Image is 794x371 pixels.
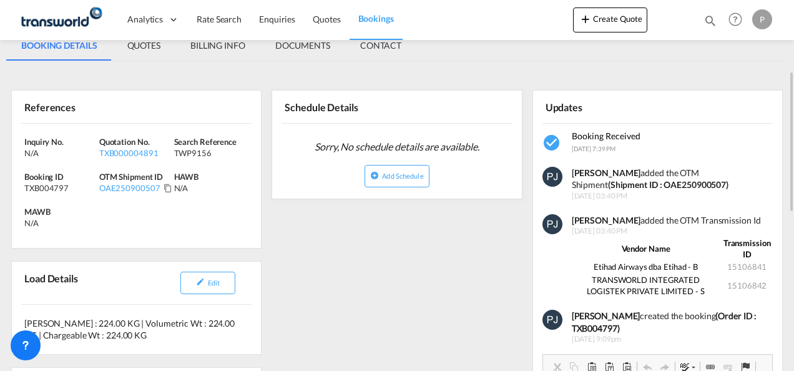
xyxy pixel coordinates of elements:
[174,137,237,147] span: Search Reference
[24,137,64,147] span: Inquiry No.
[6,31,416,61] md-pagination-wrapper: Use the left and right arrow keys to navigate between tabs
[572,131,640,141] span: Booking Received
[572,145,616,152] span: [DATE] 7:39 PM
[6,31,112,61] md-tab-item: BOOKING DETAILS
[752,9,772,29] div: P
[99,147,171,159] div: TXB000004891
[720,274,774,297] td: 15106842
[572,167,774,191] div: added the OTM Shipment
[572,334,774,345] span: [DATE] 9:09pm
[723,238,771,259] strong: Transmission ID
[24,147,96,159] div: N/A
[12,305,261,354] div: [PERSON_NAME] : 224.00 KG | Volumetric Wt : 224.00 KG | Chargeable Wt : 224.00 KG
[572,260,720,273] td: Etihad Airways dba Etihad - B
[197,14,242,24] span: Rate Search
[572,310,774,334] div: created the booking
[112,31,175,61] md-tab-item: QUOTES
[164,184,172,192] md-icon: Click to Copy
[282,96,395,117] div: Schedule Details
[572,167,641,178] strong: [PERSON_NAME]
[725,9,746,30] span: Help
[382,172,423,180] span: Add Schedule
[720,260,774,273] td: 15106841
[358,13,394,24] span: Bookings
[24,207,51,217] span: MAWB
[572,191,774,202] span: [DATE] 03:40 PM
[180,272,235,294] button: icon-pencilEdit
[572,274,720,297] td: TRANSWORLD INTEGRATED LOGISTEK PRIVATE LIMITED - S
[365,165,429,187] button: icon-plus-circleAdd Schedule
[572,215,641,225] strong: [PERSON_NAME]
[21,267,83,299] div: Load Details
[12,12,217,26] body: Editor, editor2
[572,310,640,321] b: [PERSON_NAME]
[21,96,134,117] div: References
[313,14,340,24] span: Quotes
[542,167,562,187] img: 9seF9gAAAAGSURBVAMAowvrW6TakD8AAAAASUVORK5CYII=
[703,14,717,27] md-icon: icon-magnify
[174,147,246,159] div: TWP9156
[622,244,670,254] strong: Vendor Name
[24,217,39,229] div: N/A
[725,9,752,31] div: Help
[174,182,249,194] div: N/A
[542,96,655,117] div: Updates
[24,182,96,194] div: TXB004797
[542,310,562,330] img: 9seF9gAAAAGSURBVAMAowvrW6TakD8AAAAASUVORK5CYII=
[608,179,728,190] strong: (Shipment ID : OAE250900507)
[572,310,757,334] b: (Order ID : TXB004797)
[259,14,295,24] span: Enquiries
[310,135,484,159] span: Sorry, No schedule details are available.
[19,6,103,34] img: f753ae806dec11f0841701cdfdf085c0.png
[24,172,64,182] span: Booking ID
[572,214,774,227] div: added the OTM Transmission Id
[208,279,220,287] span: Edit
[174,172,199,182] span: HAWB
[542,214,562,234] img: 9seF9gAAAAGSURBVAMAowvrW6TakD8AAAAASUVORK5CYII=
[542,133,562,153] md-icon: icon-checkbox-marked-circle
[260,31,345,61] md-tab-item: DOCUMENTS
[175,31,260,61] md-tab-item: BILLING INFO
[99,172,164,182] span: OTM Shipment ID
[572,226,774,237] span: [DATE] 03:40 PM
[573,7,647,32] button: icon-plus 400-fgCreate Quote
[196,277,205,286] md-icon: icon-pencil
[703,14,717,32] div: icon-magnify
[370,171,379,180] md-icon: icon-plus-circle
[99,137,150,147] span: Quotation No.
[578,11,593,26] md-icon: icon-plus 400-fg
[99,182,160,194] div: OAE250900507
[127,13,163,26] span: Analytics
[345,31,416,61] md-tab-item: CONTACT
